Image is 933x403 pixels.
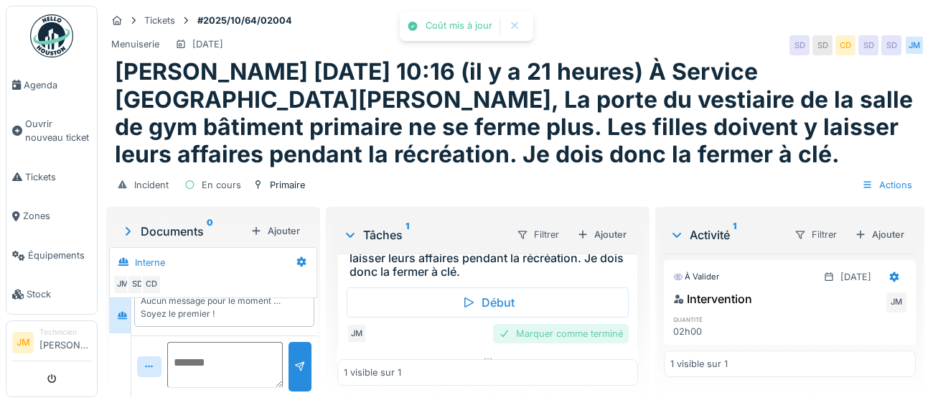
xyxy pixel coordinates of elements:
a: Agenda [6,65,97,105]
div: SD [881,35,901,55]
div: JM [113,274,133,295]
span: Zones [23,209,91,223]
div: Marquer comme terminé [493,324,629,343]
div: Menuiserie [111,37,159,51]
div: Interne [135,256,165,269]
div: Ajouter [849,225,910,244]
sup: 1 [405,226,409,244]
div: Technicien [39,327,91,338]
div: Incident [134,178,169,192]
img: Badge_color-CXgf-gQk.svg [30,14,73,57]
span: Tickets [25,170,91,184]
a: Équipements [6,236,97,275]
div: Filtrer [788,224,843,245]
sup: 0 [207,223,213,240]
div: Primaire [270,178,305,192]
div: À valider [673,271,719,283]
div: JM [347,323,367,343]
span: Agenda [24,78,91,92]
div: Actions [855,175,919,195]
div: Ajouter [571,225,632,244]
div: Coût mis à jour [426,20,492,32]
div: CD [835,35,855,55]
h6: quantité [673,315,748,324]
div: Aucun message pour le moment … Soyez le premier ! [141,295,308,320]
div: SD [127,274,147,295]
div: JM [886,292,906,312]
div: Intervention [673,290,752,307]
sup: 1 [733,226,736,244]
a: Stock [6,275,97,315]
div: Documents [121,223,245,240]
a: JM Technicien[PERSON_NAME] [12,327,91,361]
div: SD [812,35,833,55]
div: [DATE] [192,37,223,51]
div: 1 visible sur 1 [344,366,401,379]
h1: [PERSON_NAME] [DATE] 10:16 (il y a 21 heures) À Service [GEOGRAPHIC_DATA][PERSON_NAME], La porte ... [115,58,916,169]
div: En cours [202,178,241,192]
a: Ouvrir nouveau ticket [6,105,97,158]
li: JM [12,332,34,353]
a: Tickets [6,157,97,197]
div: Activité [670,226,782,244]
li: [PERSON_NAME] [39,327,91,358]
div: 02h00 [673,325,748,338]
span: Équipements [28,249,91,262]
div: Ajouter [245,221,306,241]
div: Début [347,287,629,318]
a: Zones [6,197,97,236]
div: 1 visible sur 1 [670,357,728,371]
span: Stock [27,287,91,301]
div: [DATE] [840,270,871,284]
div: SD [858,35,878,55]
div: Filtrer [510,224,566,245]
div: JM [904,35,924,55]
div: SD [789,35,810,55]
div: Tâches [343,226,505,244]
div: Tickets [144,14,175,27]
div: CD [141,274,161,295]
span: Ouvrir nouveau ticket [25,117,91,144]
strong: #2025/10/64/02004 [192,14,298,27]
